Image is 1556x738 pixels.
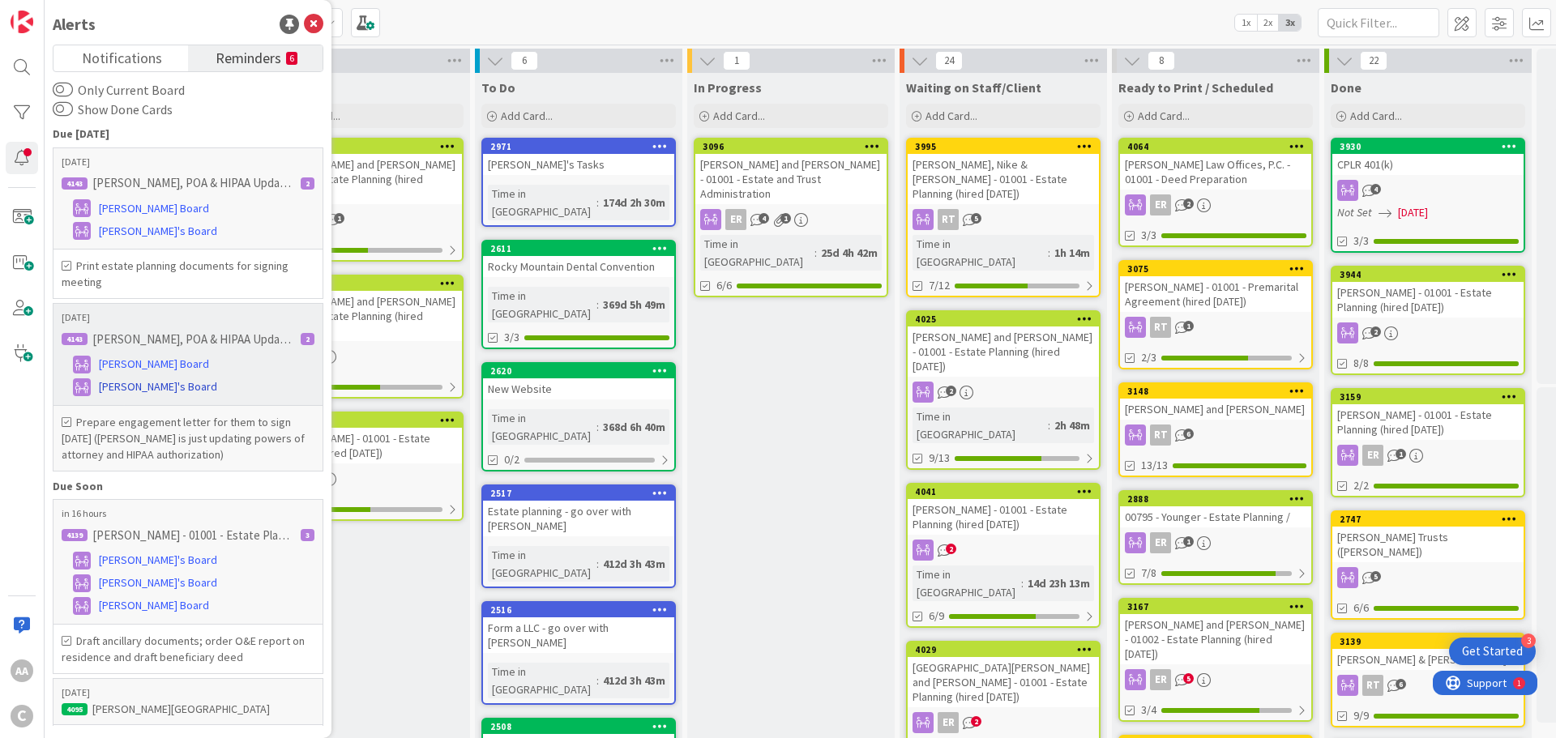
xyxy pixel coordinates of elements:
a: 3995[PERSON_NAME], Nike & [PERSON_NAME] - 01001 - Estate Planning (hired [DATE])RTTime in [GEOGRA... [906,138,1101,297]
span: 2x [1257,15,1279,31]
a: [PERSON_NAME]'s Board [62,378,314,397]
div: 1h 14m [1050,244,1094,262]
div: 3159 [1332,390,1524,404]
span: 2/3 [1141,349,1156,366]
span: : [596,296,599,314]
span: Support [34,2,74,22]
div: 2747 [1340,514,1524,525]
span: [PERSON_NAME] Board [99,356,209,373]
a: 3167[PERSON_NAME] and [PERSON_NAME] - 01002 - Estate Planning (hired [DATE])ER3/4 [1118,598,1313,722]
div: [PERSON_NAME] - 01001 - Estate Planning (hired [DATE]) [271,428,462,463]
span: 5 [971,213,981,224]
span: : [596,672,599,689]
span: 2 [1183,198,1194,209]
div: 288800795 - Younger - Estate Planning / [1120,492,1311,527]
div: 4139[PERSON_NAME] - 01001 - Estate Planning (hired [DATE]) [271,413,462,463]
span: 2 [1370,326,1381,337]
div: [PERSON_NAME] and [PERSON_NAME] - 01001 - Estate and Trust Administration [695,154,887,204]
span: 2 [971,716,981,727]
span: [PERSON_NAME] Board [99,597,209,614]
h4: Due Soon [53,480,323,493]
div: 3096 [703,141,887,152]
div: 3075[PERSON_NAME] - 01001 - Premarital Agreement (hired [DATE]) [1120,262,1311,312]
div: Time in [GEOGRAPHIC_DATA] [488,185,596,220]
div: 3148 [1120,384,1311,399]
div: Open Get Started checklist, remaining modules: 3 [1449,638,1536,665]
label: Only Current Board [53,80,185,100]
div: 3075 [1120,262,1311,276]
div: 2516Form a LLC - go over with [PERSON_NAME] [483,603,674,653]
input: Quick Filter... [1318,8,1439,37]
span: Ready to Print / Scheduled [1118,79,1273,96]
span: Add Card... [713,109,765,123]
div: [PERSON_NAME], Nike & [PERSON_NAME] - 01001 - Estate Planning (hired [DATE]) [908,154,1099,204]
span: : [596,418,599,436]
span: 3/3 [1353,232,1369,250]
div: 4137 [278,278,462,289]
div: 2611 [483,241,674,256]
div: RT [1362,675,1383,696]
div: 4139 [271,413,462,428]
div: 00795 - Younger - Estate Planning / [1120,506,1311,527]
p: in 16 hours [62,508,314,519]
a: 2516Form a LLC - go over with [PERSON_NAME]Time in [GEOGRAPHIC_DATA]:412d 3h 43m [481,601,676,705]
span: Add Card... [925,109,977,123]
a: 3159[PERSON_NAME] - 01001 - Estate Planning (hired [DATE])ER2/2 [1331,388,1525,497]
label: Show Done Cards [53,100,173,119]
div: 2888 [1120,492,1311,506]
div: [PERSON_NAME][GEOGRAPHIC_DATA] [62,702,314,716]
a: [PERSON_NAME]'s Board [62,221,314,241]
span: 3/3 [504,329,519,346]
span: 7/12 [929,277,950,294]
div: 3139 [1332,634,1524,649]
a: 288800795 - Younger - Estate Planning /ER7/8 [1118,490,1313,585]
a: 2971[PERSON_NAME]'s TasksTime in [GEOGRAPHIC_DATA]:174d 2h 30m [481,138,676,227]
span: Reminders [216,45,281,68]
div: 4029 [915,644,1099,655]
div: [PERSON_NAME] and [PERSON_NAME] - 01001 - Estate Planning (hired [DATE]) [271,154,462,204]
div: [PERSON_NAME] - 01001 - Estate Planning (hired [DATE]) [1332,404,1524,440]
a: 4064[PERSON_NAME] Law Offices, P.C. - 01001 - Deed PreparationER3/3 [1118,138,1313,247]
div: 3930 [1332,139,1524,154]
a: 4041[PERSON_NAME] - 01001 - Estate Planning (hired [DATE])Time in [GEOGRAPHIC_DATA]:14d 23h 13m6/9 [906,483,1101,628]
div: RT [1120,424,1311,446]
div: [PERSON_NAME] - 01001 - Estate Planning (hired [DATE]) [1332,282,1524,318]
div: 2971 [490,141,674,152]
div: 4143 [62,333,88,345]
div: ER [271,209,462,230]
div: 2516 [490,604,674,616]
a: 3930CPLR 401(k)Not Set[DATE]3/3 [1331,138,1525,253]
span: 7/8 [1141,565,1156,582]
span: [PERSON_NAME]'s Board [99,552,217,569]
div: 4143 [62,177,88,190]
span: 1x [1235,15,1257,31]
span: : [1048,416,1050,434]
div: 2517 [490,488,674,499]
span: Add Card... [1350,109,1402,123]
div: Time in [GEOGRAPHIC_DATA] [488,409,596,445]
div: 4139 [62,529,88,541]
div: [PERSON_NAME] & [PERSON_NAME] [1332,649,1524,670]
small: 6 [286,52,297,65]
div: [PERSON_NAME] Law Offices, P.C. - 01001 - Deed Preparation [1120,154,1311,190]
div: 4137 [271,276,462,291]
i: Not Set [1337,205,1372,220]
div: 4139 [278,415,462,426]
div: ER [695,209,887,230]
div: 3944[PERSON_NAME] - 01001 - Estate Planning (hired [DATE]) [1332,267,1524,318]
div: [PERSON_NAME] and [PERSON_NAME] - 01001 - Estate Planning (hired [DATE]) [908,326,1099,377]
div: 3 [1521,633,1536,648]
div: 1 [84,6,88,19]
span: 1 [1396,449,1406,459]
span: 6 [1396,679,1406,689]
a: [PERSON_NAME] Board [62,198,314,218]
div: 3930 [1340,141,1524,152]
div: Rocky Mountain Dental Convention [483,256,674,277]
div: 2620 [490,365,674,377]
h4: Due [DATE] [53,127,323,141]
span: Waiting on Staff/Client [906,79,1041,96]
a: [PERSON_NAME]'s Board [62,574,314,593]
div: Get Started [1462,643,1523,659]
span: 3/4 [1141,702,1156,719]
span: 8/8 [1353,355,1369,372]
